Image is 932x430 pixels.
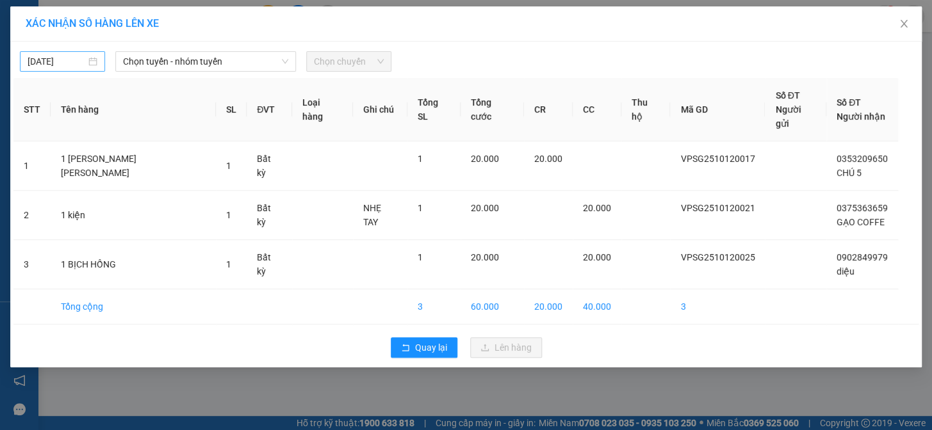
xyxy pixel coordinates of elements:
[247,191,292,240] td: Bất kỳ
[524,289,573,324] td: 20.000
[281,58,289,65] span: down
[51,191,216,240] td: 1 kiện
[407,78,461,141] th: Tổng SL
[51,289,216,324] td: Tổng cộng
[621,78,671,141] th: Thu hộ
[899,19,909,29] span: close
[415,340,447,354] span: Quay lại
[471,203,499,213] span: 20.000
[363,203,381,227] span: NHẸ TAY
[216,78,247,141] th: SL
[407,289,461,324] td: 3
[391,337,457,358] button: rollbackQuay lại
[775,90,799,100] span: Số ĐT
[837,168,862,178] span: CHÚ 5
[837,203,888,213] span: 0375363659
[13,141,51,191] td: 1
[226,210,231,220] span: 1
[292,78,353,141] th: Loại hàng
[573,78,621,141] th: CC
[837,97,861,107] span: Số ĐT
[314,52,384,71] span: Chọn chuyến
[51,78,216,141] th: Tên hàng
[418,203,423,213] span: 1
[51,240,216,289] td: 1 BỊCH HỒNG
[401,343,410,353] span: rollback
[13,191,51,240] td: 2
[353,78,408,141] th: Ghi chú
[670,78,765,141] th: Mã GD
[13,240,51,289] td: 3
[123,52,288,71] span: Chọn tuyến - nhóm tuyến
[470,337,542,358] button: uploadLên hàng
[583,203,611,213] span: 20.000
[418,252,423,262] span: 1
[26,17,159,29] span: XÁC NHẬN SỐ HÀNG LÊN XE
[471,252,499,262] span: 20.000
[13,78,51,141] th: STT
[775,104,801,129] span: Người gửi
[837,266,854,276] span: diệu
[247,78,292,141] th: ĐVT
[247,240,292,289] td: Bất kỳ
[471,154,499,164] span: 20.000
[534,154,562,164] span: 20.000
[573,289,621,324] td: 40.000
[886,6,922,42] button: Close
[837,252,888,262] span: 0902849979
[226,259,231,269] span: 1
[247,141,292,191] td: Bất kỳ
[837,111,885,122] span: Người nhận
[461,289,524,324] td: 60.000
[680,154,755,164] span: VPSG2510120017
[583,252,611,262] span: 20.000
[670,289,765,324] td: 3
[226,161,231,171] span: 1
[461,78,524,141] th: Tổng cước
[680,252,755,262] span: VPSG2510120025
[524,78,573,141] th: CR
[837,154,888,164] span: 0353209650
[680,203,755,213] span: VPSG2510120021
[28,54,86,68] input: 12/10/2025
[418,154,423,164] span: 1
[51,141,216,191] td: 1 [PERSON_NAME] [PERSON_NAME]
[837,217,885,227] span: GẠO COFFE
